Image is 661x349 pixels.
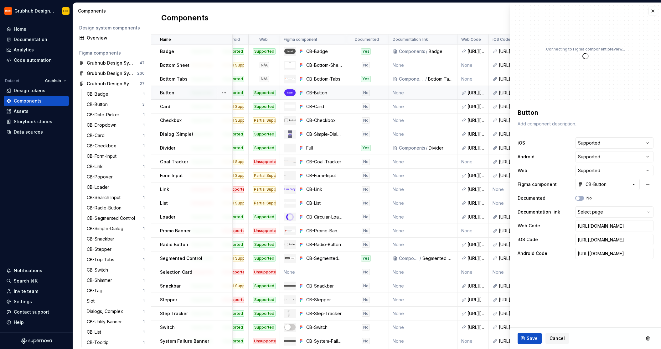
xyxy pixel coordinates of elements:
[499,241,533,248] div: [URL][DOMAIN_NAME]
[87,81,133,87] div: Grubhub Design System Web Components
[575,206,653,218] button: Select page
[461,37,481,42] p: Web Code
[284,257,296,260] img: CB-Segmented-Control
[14,119,52,125] div: Storybook stories
[284,340,296,341] img: CB-System-Failure-Banner
[284,104,296,108] img: CB-Card
[284,324,296,330] img: CB-Switch
[467,186,485,193] div: [URL][DOMAIN_NAME]
[160,37,171,42] p: Name
[306,241,342,248] div: CB-Radio-Button
[253,255,276,262] div: Supported
[87,194,123,201] div: CB-Search Input
[389,224,457,238] td: None
[87,153,119,159] div: CB-Form-Input
[143,309,145,314] div: 1
[285,61,295,69] img: CB-Bottom-Sheet
[253,145,276,151] div: Supported
[575,248,653,259] input: https://
[578,209,603,215] span: Select page
[84,327,147,337] a: CB-List1
[143,174,145,179] div: 1
[14,309,49,315] div: Contact support
[428,76,453,82] div: Bottom Tabs
[143,133,145,138] div: 1
[4,276,69,286] button: Search ⌘K
[253,48,276,55] div: Supported
[4,286,69,296] a: Invite team
[87,91,111,97] div: CB-Badge
[499,117,533,124] div: [URL][DOMAIN_NAME]
[499,48,533,55] div: [URL][DOMAIN_NAME]
[467,241,485,248] div: [URL][DOMAIN_NAME]
[253,200,276,206] div: Partial Support
[4,86,69,96] a: Design tokens
[355,37,379,42] p: Documented
[143,288,145,293] div: 1
[161,13,209,24] h2: Components
[586,196,592,201] label: No
[4,34,69,45] a: Documentation
[160,241,188,248] p: Radio Button
[84,141,147,151] a: CB-Checkbox1
[362,241,370,248] div: No
[429,48,453,55] div: Badge
[467,131,485,137] div: [URL][DOMAIN_NAME]
[45,78,61,83] span: Grubhub
[499,103,533,110] div: [URL][DOMAIN_NAME]
[457,58,489,72] td: None
[14,47,34,53] div: Analytics
[4,7,12,15] img: 4e8d6f31-f5cf-47b4-89aa-e4dec1dc0822.png
[253,90,276,96] div: Supported
[87,122,119,128] div: CB-Dropdown
[361,48,371,55] div: Yes
[14,129,43,135] div: Data sources
[143,340,145,345] div: 1
[499,228,533,234] div: [URL][DOMAIN_NAME]
[306,90,342,96] div: CB-Button
[87,225,126,232] div: CB-Simple-Dialog
[518,223,540,229] label: Web Code
[143,205,145,210] div: 1
[499,76,533,82] div: [URL][DOMAIN_NAME]
[253,103,276,110] div: Supported
[4,297,69,307] a: Settings
[518,333,542,344] button: Save
[160,103,170,110] p: Card
[362,131,370,137] div: No
[87,319,124,325] div: CB-Utility-Banner
[457,224,489,238] td: None
[160,117,182,124] p: Checkbox
[143,216,145,221] div: 1
[399,76,425,82] div: Components
[14,278,38,284] div: Search ⌘K
[4,266,69,276] button: Notifications
[499,159,533,165] div: [URL][DOMAIN_NAME]
[499,145,533,151] div: [URL][DOMAIN_NAME]
[389,127,457,141] td: None
[84,120,147,130] a: CB-Dropdown1
[87,277,115,283] div: CB-Shimmer
[160,255,202,262] p: Segmented Control
[306,200,342,206] div: CB-List
[160,76,188,82] p: Bottom Tabs
[389,182,457,196] td: None
[87,246,114,252] div: CB-Stepper
[518,195,545,201] label: Documented
[143,236,145,241] div: 1
[361,76,371,82] div: Yes
[362,62,370,68] div: No
[84,110,147,120] a: CB-Date-Picker1
[14,87,45,94] div: Design tokens
[4,96,69,106] a: Components
[457,72,489,86] td: None
[306,145,342,151] div: Full
[389,100,457,114] td: None
[143,123,145,128] div: 1
[518,181,557,188] label: Figma component
[77,68,147,78] a: Grubhub Design System Foundations230
[499,255,533,262] div: [URL][DOMAIN_NAME]
[284,77,296,80] img: CB-Bottom-Tabs
[143,257,145,262] div: 1
[143,112,145,117] div: 1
